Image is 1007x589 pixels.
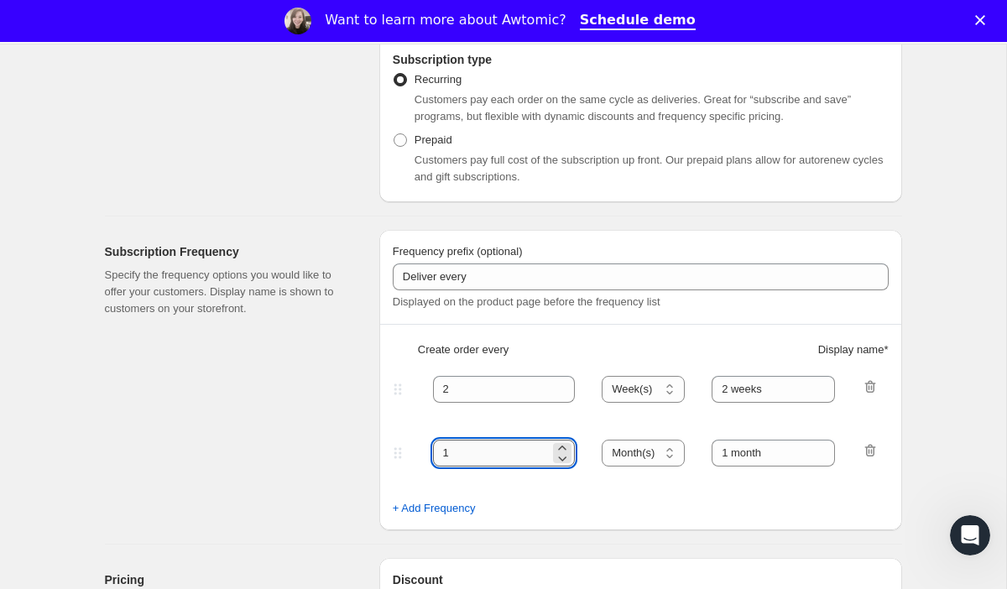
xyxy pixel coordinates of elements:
[818,341,889,358] span: Display name *
[105,571,352,588] h2: Pricing
[415,133,452,146] span: Prepaid
[415,93,851,122] span: Customers pay each order on the same cycle as deliveries. Great for “subscribe and save” programs...
[393,295,660,308] span: Displayed on the product page before the frequency list
[325,12,566,29] div: Want to learn more about Awtomic?
[415,73,462,86] span: Recurring
[580,12,696,30] a: Schedule demo
[712,440,835,467] input: 1 month
[383,495,486,522] button: + Add Frequency
[393,51,889,68] h2: Subscription type
[284,8,311,34] img: Profile image for Emily
[393,245,523,258] span: Frequency prefix (optional)
[105,267,352,317] p: Specify the frequency options you would like to offer your customers. Display name is shown to cu...
[105,243,352,260] h2: Subscription Frequency
[393,263,889,290] input: Deliver every
[415,154,884,183] span: Customers pay full cost of the subscription up front. Our prepaid plans allow for autorenew cycle...
[393,500,476,517] span: + Add Frequency
[418,341,509,358] span: Create order every
[393,571,889,588] h2: Discount
[950,515,990,555] iframe: Intercom live chat
[712,376,835,403] input: 1 month
[975,15,992,25] div: Close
